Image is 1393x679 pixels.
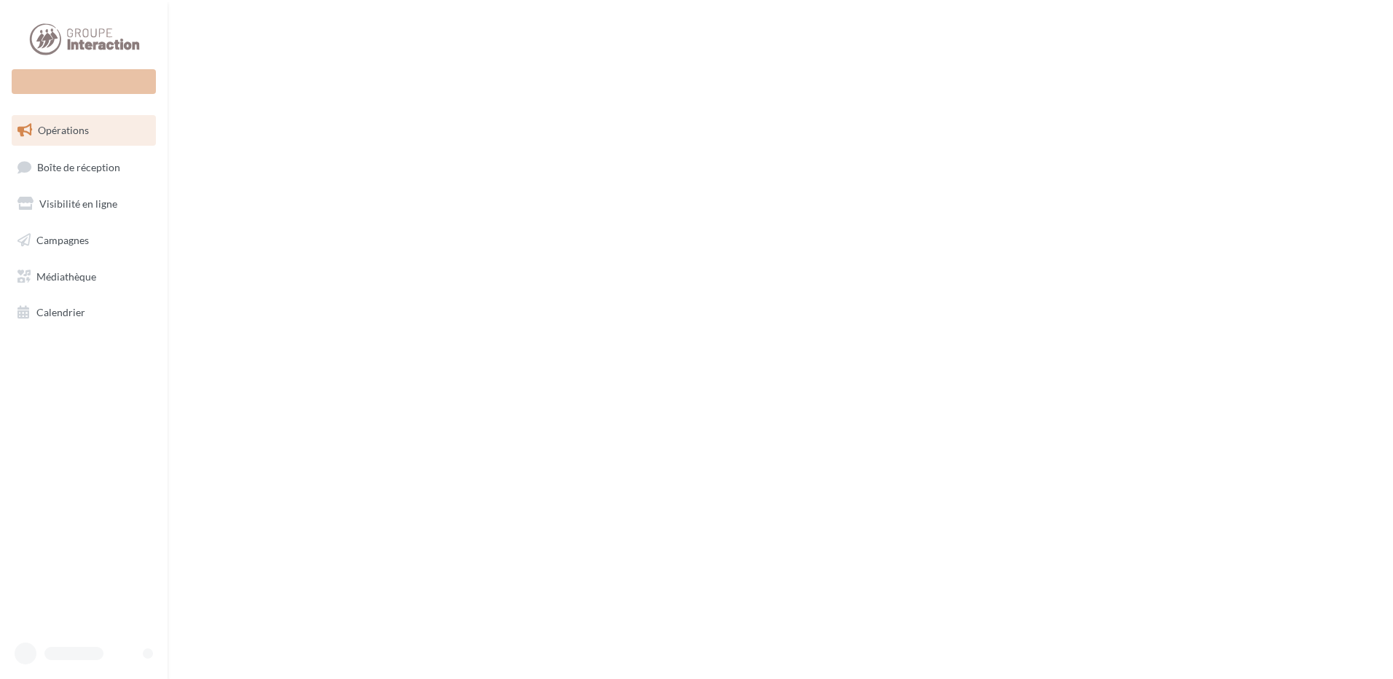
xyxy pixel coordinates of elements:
[9,189,159,219] a: Visibilité en ligne
[36,306,85,318] span: Calendrier
[36,270,96,282] span: Médiathèque
[9,152,159,183] a: Boîte de réception
[12,69,156,94] div: Nouvelle campagne
[9,297,159,328] a: Calendrier
[9,225,159,256] a: Campagnes
[37,160,120,173] span: Boîte de réception
[39,197,117,210] span: Visibilité en ligne
[38,124,89,136] span: Opérations
[9,115,159,146] a: Opérations
[36,234,89,246] span: Campagnes
[9,262,159,292] a: Médiathèque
